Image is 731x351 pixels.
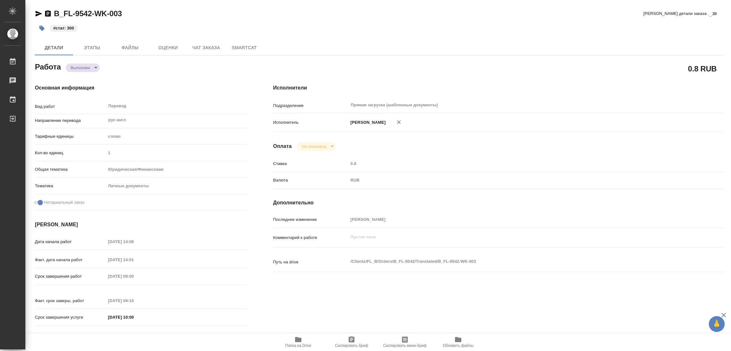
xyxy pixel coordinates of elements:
[35,150,106,156] p: Кол-во единиц
[688,63,717,74] h2: 0.8 RUB
[44,199,84,206] span: Нотариальный заказ
[35,21,49,35] button: Добавить тэг
[273,177,348,183] p: Валюта
[35,61,61,72] h2: Работа
[392,115,406,129] button: Удалить исполнителя
[153,44,183,52] span: Оценки
[348,119,386,126] p: [PERSON_NAME]
[66,63,100,72] div: Выполнен
[35,117,106,124] p: Направление перевода
[69,65,92,70] button: Выполнен
[35,133,106,140] p: Тарифные единицы
[643,10,707,17] span: [PERSON_NAME] детали заказа
[115,44,145,52] span: Файлы
[273,235,348,241] p: Комментарий к работе
[44,10,52,17] button: Скопировать ссылку
[106,181,248,191] div: Личные документы
[348,175,687,186] div: RUB
[273,142,292,150] h4: Оплата
[191,44,221,52] span: Чат заказа
[35,166,106,173] p: Общая тематика
[49,25,78,30] span: стат: 300
[77,44,107,52] span: Этапы
[106,296,161,305] input: Пустое поле
[106,255,161,264] input: Пустое поле
[325,333,378,351] button: Скопировать бриф
[35,273,106,280] p: Срок завершения работ
[35,84,248,92] h4: Основная информация
[54,9,122,18] a: B_FL-9542-WK-003
[35,239,106,245] p: Дата начала работ
[273,199,724,207] h4: Дополнительно
[35,314,106,321] p: Срок завершения услуги
[348,256,687,267] textarea: /Clients/FL_B/Orders/B_FL-9542/Translated/B_FL-9542-WK-003
[272,333,325,351] button: Папка на Drive
[35,298,106,304] p: Факт. срок заверш. работ
[106,148,248,157] input: Пустое поле
[273,119,348,126] p: Исполнитель
[297,142,336,151] div: Выполнен
[431,333,485,351] button: Обновить файлы
[53,25,74,31] p: #стат: 300
[378,333,431,351] button: Скопировать мини-бриф
[35,103,106,110] p: Вид работ
[273,161,348,167] p: Ставка
[35,221,248,228] h4: [PERSON_NAME]
[300,144,328,149] button: Не оплачена
[709,316,725,332] button: 🙏
[348,215,687,224] input: Пустое поле
[106,131,248,142] div: слово
[106,272,161,281] input: Пустое поле
[285,343,311,348] span: Папка на Drive
[348,159,687,168] input: Пустое поле
[273,103,348,109] p: Подразделение
[35,10,43,17] button: Скопировать ссылку для ЯМессенджера
[39,44,69,52] span: Детали
[443,343,474,348] span: Обновить файлы
[383,343,426,348] span: Скопировать мини-бриф
[711,317,722,331] span: 🙏
[106,313,161,322] input: ✎ Введи что-нибудь
[106,164,248,175] div: Юридическая/Финансовая
[273,216,348,223] p: Последнее изменение
[273,84,724,92] h4: Исполнители
[35,257,106,263] p: Факт. дата начала работ
[273,259,348,265] p: Путь на drive
[106,237,161,246] input: Пустое поле
[229,44,260,52] span: SmartCat
[35,183,106,189] p: Тематика
[335,343,368,348] span: Скопировать бриф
